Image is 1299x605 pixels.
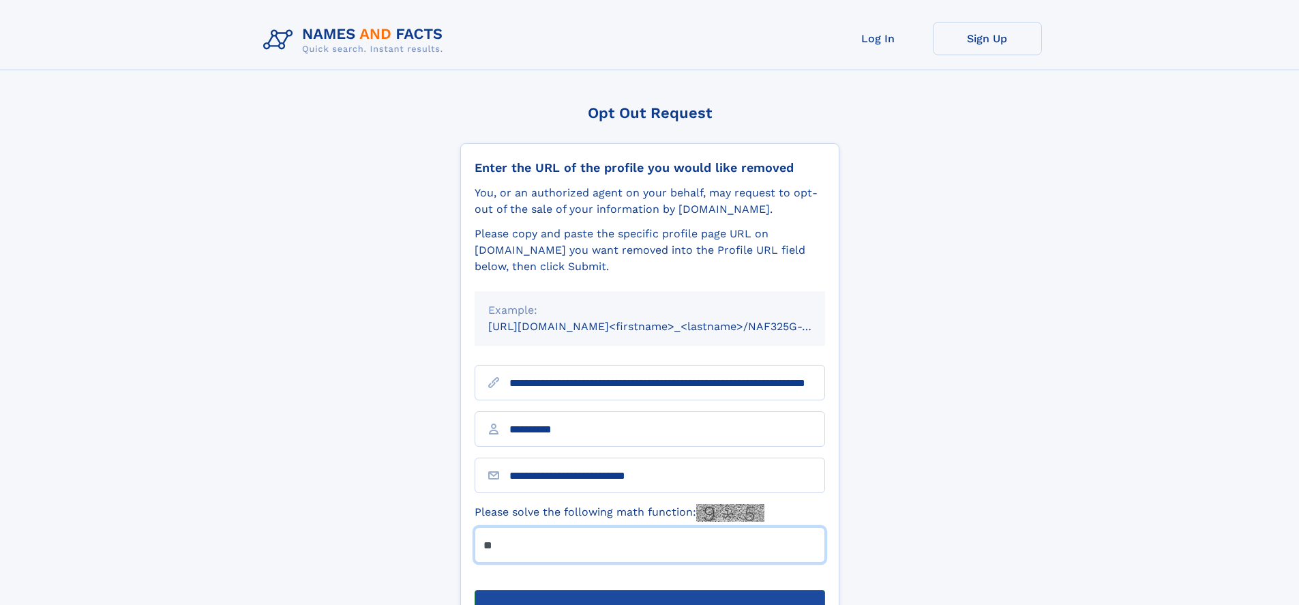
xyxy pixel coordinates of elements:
[258,22,454,59] img: Logo Names and Facts
[475,226,825,275] div: Please copy and paste the specific profile page URL on [DOMAIN_NAME] you want removed into the Pr...
[460,104,839,121] div: Opt Out Request
[933,22,1042,55] a: Sign Up
[488,320,851,333] small: [URL][DOMAIN_NAME]<firstname>_<lastname>/NAF325G-xxxxxxxx
[475,504,764,522] label: Please solve the following math function:
[475,160,825,175] div: Enter the URL of the profile you would like removed
[475,185,825,218] div: You, or an authorized agent on your behalf, may request to opt-out of the sale of your informatio...
[824,22,933,55] a: Log In
[488,302,811,319] div: Example:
